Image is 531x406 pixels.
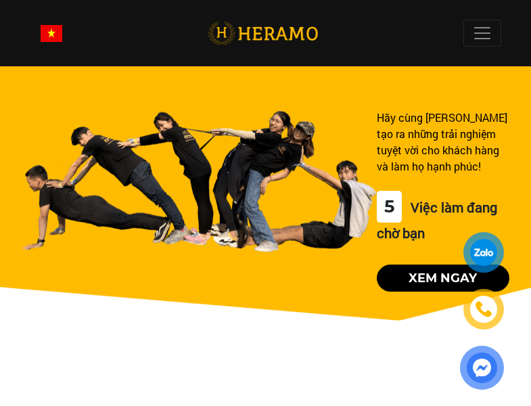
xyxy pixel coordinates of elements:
a: phone-icon [464,290,503,329]
span: Việc làm đang chờ bạn [377,198,497,242]
img: logo [208,20,318,47]
div: 5 [377,191,402,223]
img: vn-flag.png [41,25,62,42]
img: phone-icon [474,300,493,319]
button: Xem ngay [377,265,509,292]
img: banner [22,110,377,252]
div: Hãy cùng [PERSON_NAME] tạo ra những trải nghiệm tuyệt vời cho khách hàng và làm họ hạnh phúc! [377,110,509,175]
